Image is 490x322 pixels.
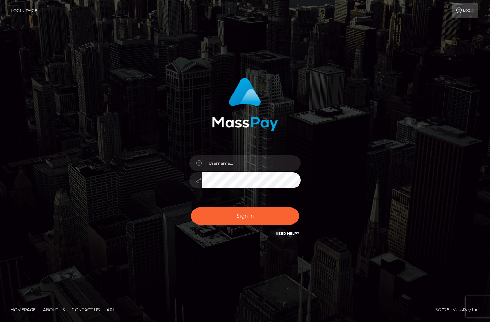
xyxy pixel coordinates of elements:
input: Username... [202,155,301,171]
a: About Us [40,304,68,315]
img: MassPay Login [212,78,278,131]
a: API [104,304,117,315]
div: © 2025 , MassPay Inc. [436,306,485,314]
a: Contact Us [69,304,102,315]
a: Need Help? [276,231,299,236]
button: Sign in [191,207,299,225]
a: Login [452,3,478,18]
a: Homepage [8,304,39,315]
a: Login Page [11,3,38,18]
